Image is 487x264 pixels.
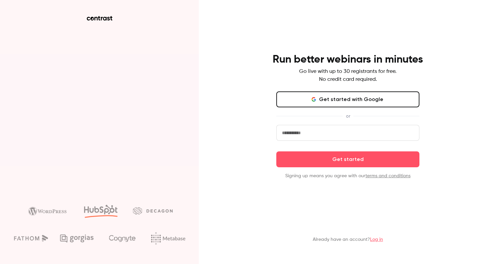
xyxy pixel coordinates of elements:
[343,113,353,120] span: or
[133,207,173,214] img: decagon
[313,236,383,243] p: Already have an account?
[276,151,419,167] button: Get started
[299,68,397,83] p: Go live with up to 30 registrants for free. No credit card required.
[276,91,419,107] button: Get started with Google
[370,237,383,242] a: Log in
[276,173,419,179] p: Signing up means you agree with our
[273,53,423,66] h4: Run better webinars in minutes
[365,174,410,178] a: terms and conditions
